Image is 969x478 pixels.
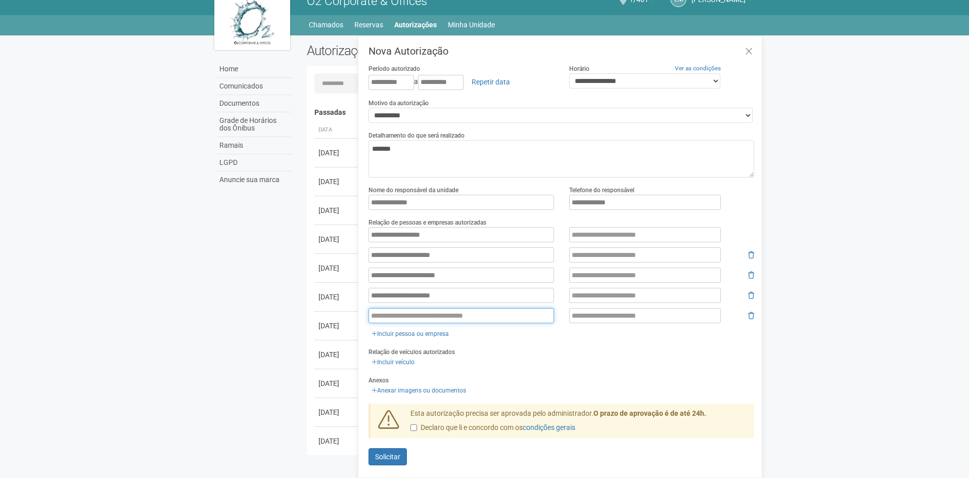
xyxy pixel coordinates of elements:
[748,292,754,299] i: Remover
[318,205,356,215] div: [DATE]
[217,154,292,171] a: LGPD
[318,321,356,331] div: [DATE]
[593,409,706,417] strong: O prazo de aprovação é de até 24h.
[403,409,755,438] div: Esta autorização precisa ser aprovada pelo administrador.
[307,43,523,58] h2: Autorizações
[394,18,437,32] a: Autorizações
[368,328,452,339] a: Incluir pessoa ou empresa
[318,234,356,244] div: [DATE]
[318,292,356,302] div: [DATE]
[368,99,429,108] label: Motivo da autorização
[368,448,407,465] button: Solicitar
[375,453,400,461] span: Solicitar
[354,18,383,32] a: Reservas
[217,61,292,78] a: Home
[314,122,360,139] th: Data
[675,65,721,72] a: Ver as condições
[748,312,754,319] i: Remover
[318,148,356,158] div: [DATE]
[368,385,469,396] a: Anexar imagens ou documentos
[569,64,589,73] label: Horário
[410,423,575,433] label: Declaro que li e concordo com os
[569,186,634,195] label: Telefone do responsável
[314,109,748,116] h4: Passadas
[368,46,754,56] h3: Nova Autorização
[318,436,356,446] div: [DATE]
[368,73,554,91] div: a
[217,171,292,188] a: Anuncie sua marca
[217,112,292,137] a: Grade de Horários dos Ônibus
[368,347,455,357] label: Relação de veículos autorizados
[748,251,754,258] i: Remover
[448,18,495,32] a: Minha Unidade
[318,350,356,360] div: [DATE]
[217,78,292,95] a: Comunicados
[309,18,343,32] a: Chamados
[410,424,417,431] input: Declaro que li e concordo com oscondições gerais
[217,137,292,154] a: Ramais
[523,423,575,431] a: condições gerais
[368,376,389,385] label: Anexos
[368,186,458,195] label: Nome do responsável da unidade
[217,95,292,112] a: Documentos
[318,407,356,417] div: [DATE]
[368,357,418,368] a: Incluir veículo
[748,272,754,279] i: Remover
[465,73,517,91] a: Repetir data
[318,378,356,388] div: [DATE]
[368,131,465,140] label: Detalhamento do que será realizado
[318,177,356,187] div: [DATE]
[368,218,486,227] label: Relação de pessoas e empresas autorizadas
[318,263,356,273] div: [DATE]
[368,64,420,73] label: Período autorizado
